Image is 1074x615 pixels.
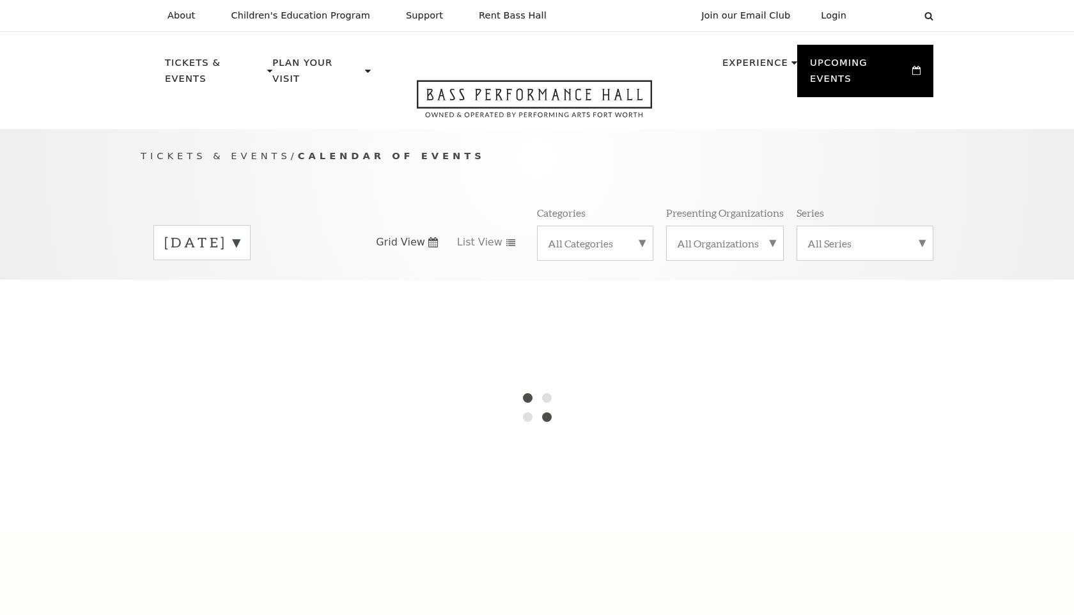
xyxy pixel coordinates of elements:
p: Children's Education Program [231,10,370,21]
select: Select: [867,10,912,22]
span: List View [457,235,502,249]
p: Support [406,10,443,21]
p: About [167,10,195,21]
label: All Categories [548,237,642,250]
p: Plan Your Visit [272,55,362,94]
label: All Series [807,237,922,250]
span: Tickets & Events [141,150,291,161]
p: Categories [537,206,586,219]
p: Series [797,206,824,219]
p: Tickets & Events [165,55,264,94]
p: / [141,148,933,164]
p: Presenting Organizations [666,206,784,219]
p: Rent Bass Hall [479,10,547,21]
p: Upcoming Events [810,55,909,94]
label: All Organizations [677,237,773,250]
label: [DATE] [164,233,240,253]
span: Calendar of Events [298,150,485,161]
p: Experience [722,55,788,78]
span: Grid View [376,235,425,249]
